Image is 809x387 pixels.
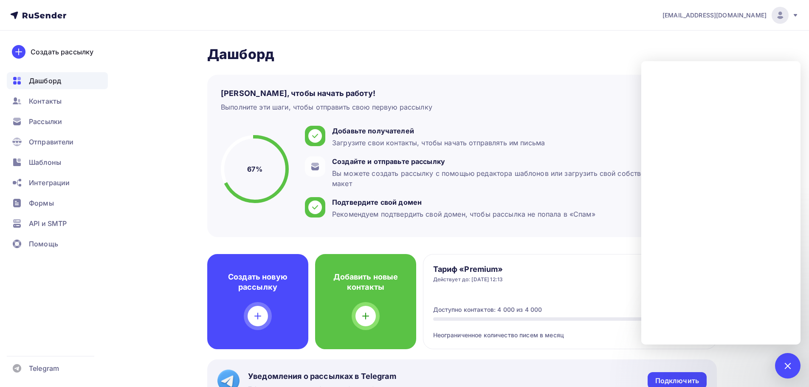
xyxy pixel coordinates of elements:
[662,7,799,24] a: [EMAIL_ADDRESS][DOMAIN_NAME]
[332,138,545,148] div: Загрузите свои контакты, чтобы начать отправлять им письма
[29,363,59,373] span: Telegram
[7,113,108,130] a: Рассылки
[221,272,295,292] h4: Создать новую рассылку
[248,371,486,381] span: Уведомления о рассылках в Telegram
[655,376,699,386] div: Подключить
[7,154,108,171] a: Шаблоны
[433,305,542,314] div: Доступно контактов: 4 000 из 4 000
[31,47,93,57] div: Создать рассылку
[29,116,62,127] span: Рассылки
[662,11,767,20] span: [EMAIL_ADDRESS][DOMAIN_NAME]
[7,133,108,150] a: Отправители
[332,156,699,167] div: Создайте и отправьте рассылку
[29,96,62,106] span: Контакты
[329,272,403,292] h4: Добавить новые контакты
[433,276,503,283] div: Действует до: [DATE] 12:13
[29,157,61,167] span: Шаблоны
[247,164,262,174] h5: 67%
[29,178,70,188] span: Интеграции
[7,195,108,212] a: Формы
[332,197,595,207] div: Подтвердите свой домен
[7,93,108,110] a: Контакты
[221,102,432,112] div: Выполните эти шаги, чтобы отправить свою первую рассылку
[29,218,67,229] span: API и SMTP
[433,321,707,339] div: Неограниченное количество писем в месяц
[29,137,74,147] span: Отправители
[29,198,54,208] span: Формы
[433,264,503,274] h4: Тариф «Premium»
[207,46,717,63] h2: Дашборд
[221,88,375,99] h4: [PERSON_NAME], чтобы начать работу!
[332,168,699,189] div: Вы можете создать рассылку с помощью редактора шаблонов или загрузить свой собственный HTML-макет
[332,126,545,136] div: Добавьте получателей
[7,72,108,89] a: Дашборд
[29,76,61,86] span: Дашборд
[332,209,595,219] div: Рекомендуем подтвердить свой домен, чтобы рассылка не попала в «Спам»
[29,239,58,249] span: Помощь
